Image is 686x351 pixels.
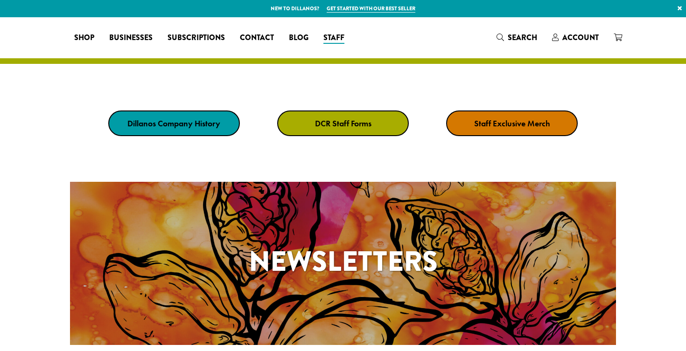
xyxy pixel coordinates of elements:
[277,110,409,136] a: DCR Staff Forms
[289,32,308,44] span: Blog
[562,32,599,43] span: Account
[315,118,371,129] strong: DCR Staff Forms
[109,32,153,44] span: Businesses
[70,182,616,345] a: Newsletters
[70,241,616,282] h1: Newsletters
[508,32,537,43] span: Search
[474,118,550,129] strong: Staff Exclusive Merch
[446,110,578,136] a: Staff Exclusive Merch
[240,32,274,44] span: Contact
[316,30,352,45] a: Staff
[323,32,344,44] span: Staff
[489,30,545,45] a: Search
[67,30,102,45] a: Shop
[108,110,240,136] a: Dillanos Company History
[168,32,225,44] span: Subscriptions
[74,32,94,44] span: Shop
[127,118,220,129] strong: Dillanos Company History
[327,5,415,13] a: Get started with our best seller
